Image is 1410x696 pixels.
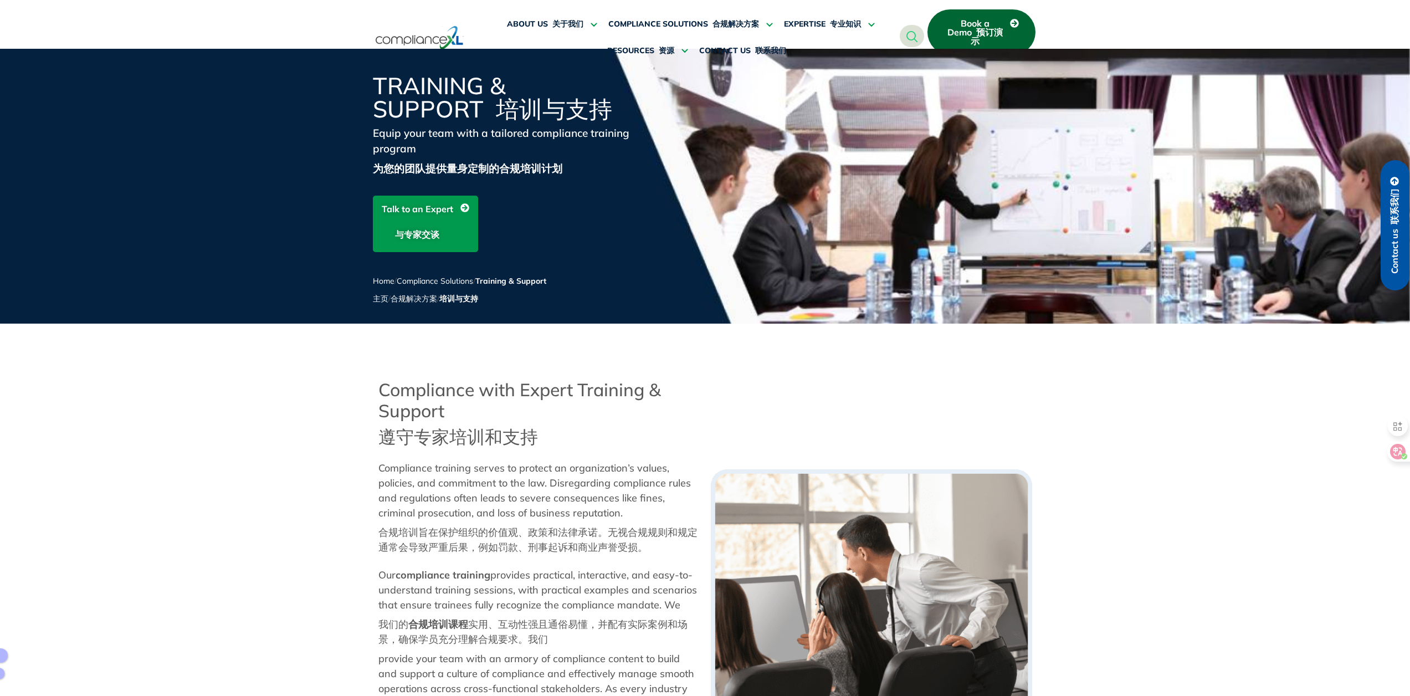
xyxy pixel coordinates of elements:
span: Talk to an Expert [382,198,453,249]
h2: Compliance with Expert Training & Support [378,379,700,452]
a: EXPERTISE 专业知识 [784,11,875,38]
a: navsearch-button [900,25,924,47]
font: 联系我们 [1389,189,1400,224]
font: 合规解决方案 [712,19,759,29]
font: 遵守专家培训和支持 [378,426,538,448]
span: Book a Demo [944,19,1007,45]
span: CONTACT US [699,46,786,56]
font: 关于我们 [552,19,583,29]
a: ABOUT US 关于我们 [507,11,597,38]
span: RESOURCES [607,46,674,56]
font: 资源 [659,45,674,55]
span: 培训与支持 [439,294,478,304]
p: Compliance training serves to protect an organization’s values, policies, and commitment to the l... [378,460,700,559]
font: 为您的团队提供量身定制的合规培训计划 [373,162,562,175]
b: 合规培训课程 [408,618,468,631]
font: 联系我们 [755,45,786,55]
a: RESOURCES 资源 [607,38,688,64]
div: Equip your team with a tailored compliance training program [373,125,639,181]
font: 我们的 实用、互动性强且通俗易懂，并配有实际案例和场景，确保学员充分理解合规要求。我们 [378,618,688,646]
a: Compliance Solutions [397,276,473,286]
a: Contact us 联系我们 [1381,160,1409,290]
span: Training & Support [475,276,546,286]
font: 与专家交谈 [395,229,439,240]
a: Book a Demo 预订演示 [927,9,1035,55]
font: 专业知识 [830,19,861,29]
a: Home [373,276,394,286]
span: Contact us [1390,189,1400,274]
font: 合规培训旨在保护组织的价值观、政策和法律承诺。无视合规规则和规定通常会导致严重后果，例如罚款、刑事起诉和商业声誉受损。 [378,526,698,554]
a: Talk to an Expert与专家交谈 [373,196,478,252]
a: 合规解决方案 [391,294,437,304]
a: 主页 [373,294,388,304]
font: 预订演示 [971,27,1003,47]
font: / / [373,294,478,304]
span: / / [373,276,546,304]
a: COMPLIANCE SOLUTIONS 合规解决方案 [608,11,773,38]
img: logo-one.svg [376,25,464,50]
span: COMPLIANCE SOLUTIONS [608,19,759,29]
span: EXPERTISE [784,19,861,29]
font: 培训与支持 [496,94,612,124]
h1: Training & Support [373,74,639,121]
a: CONTACT US 联系我们 [699,38,786,64]
span: ABOUT US [507,19,583,29]
b: compliance training [396,569,490,581]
